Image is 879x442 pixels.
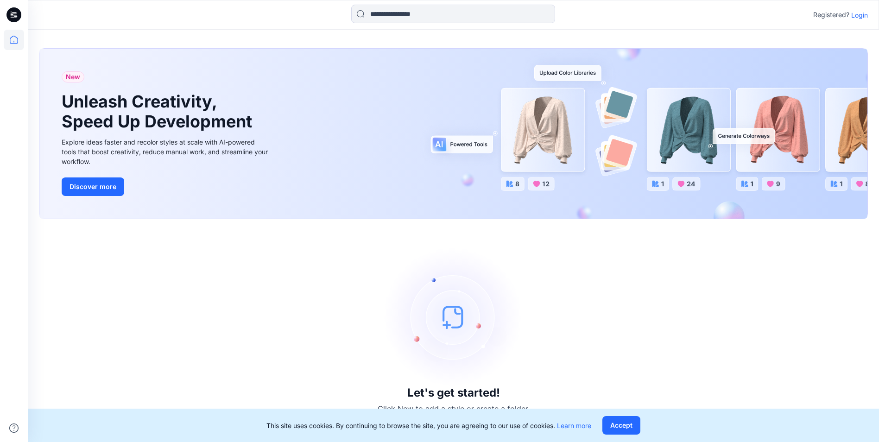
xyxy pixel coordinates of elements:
h3: Let's get started! [407,386,500,399]
button: Accept [602,416,640,435]
p: Registered? [813,9,849,20]
h1: Unleash Creativity, Speed Up Development [62,92,256,132]
div: Explore ideas faster and recolor styles at scale with AI-powered tools that boost creativity, red... [62,137,270,166]
button: Discover more [62,177,124,196]
p: This site uses cookies. By continuing to browse the site, you are agreeing to our use of cookies. [266,421,591,430]
a: Discover more [62,177,270,196]
a: Learn more [557,422,591,429]
img: empty-state-image.svg [384,247,523,386]
span: New [66,71,80,82]
p: Click New to add a style or create a folder. [378,403,530,414]
p: Login [851,10,868,20]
